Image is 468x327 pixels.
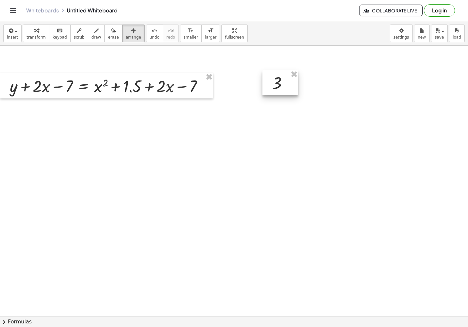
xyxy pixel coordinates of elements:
[104,25,122,42] button: erase
[184,35,198,40] span: smaller
[205,35,216,40] span: larger
[53,35,67,40] span: keypad
[3,25,22,42] button: insert
[208,27,214,35] i: format_size
[418,35,426,40] span: new
[449,25,465,42] button: load
[8,5,18,16] button: Toggle navigation
[150,35,159,40] span: undo
[57,27,63,35] i: keyboard
[74,35,85,40] span: scrub
[23,25,49,42] button: transform
[424,4,455,17] button: Log in
[201,25,220,42] button: format_sizelarger
[225,35,244,40] span: fullscreen
[180,25,202,42] button: format_sizesmaller
[126,35,141,40] span: arrange
[359,5,423,16] button: Collaborate Live
[88,25,105,42] button: draw
[168,27,174,35] i: redo
[26,7,59,14] a: Whiteboards
[414,25,430,42] button: new
[188,27,194,35] i: format_size
[146,25,163,42] button: undoundo
[221,25,247,42] button: fullscreen
[393,35,409,40] span: settings
[453,35,461,40] span: load
[365,8,417,13] span: Collaborate Live
[7,35,18,40] span: insert
[390,25,413,42] button: settings
[122,25,145,42] button: arrange
[431,25,448,42] button: save
[151,27,158,35] i: undo
[435,35,444,40] span: save
[166,35,175,40] span: redo
[92,35,101,40] span: draw
[26,35,46,40] span: transform
[163,25,179,42] button: redoredo
[49,25,71,42] button: keyboardkeypad
[108,35,119,40] span: erase
[70,25,88,42] button: scrub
